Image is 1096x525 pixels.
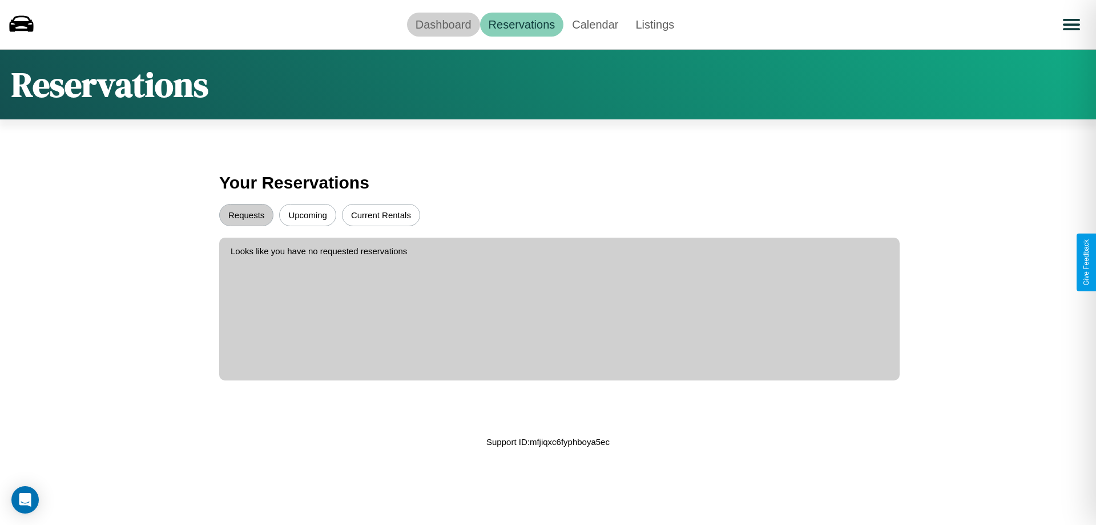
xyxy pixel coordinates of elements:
[1055,9,1087,41] button: Open menu
[407,13,480,37] a: Dashboard
[627,13,683,37] a: Listings
[11,486,39,514] div: Open Intercom Messenger
[11,61,208,108] h1: Reservations
[219,167,877,198] h3: Your Reservations
[486,434,610,450] p: Support ID: mfjiqxc6fyphboya5ec
[480,13,564,37] a: Reservations
[563,13,627,37] a: Calendar
[279,204,336,226] button: Upcoming
[231,243,888,259] p: Looks like you have no requested reservations
[219,204,273,226] button: Requests
[1082,239,1090,286] div: Give Feedback
[342,204,420,226] button: Current Rentals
